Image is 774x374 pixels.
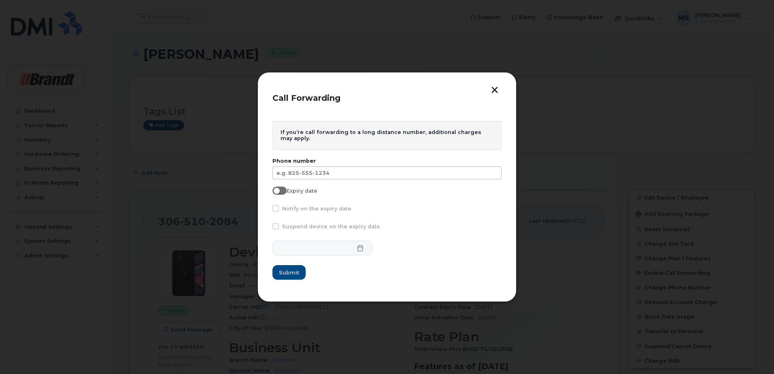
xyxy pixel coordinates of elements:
label: Phone number [272,158,502,164]
div: If you’re call forwarding to a long distance number, additional charges may apply. [272,121,502,150]
input: Expiry date [272,187,279,193]
span: Call Forwarding [272,93,340,103]
button: Submit [272,265,306,280]
span: Expiry date [287,188,317,194]
span: Submit [279,269,299,276]
input: e.g. 825-555-1234 [272,166,502,179]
